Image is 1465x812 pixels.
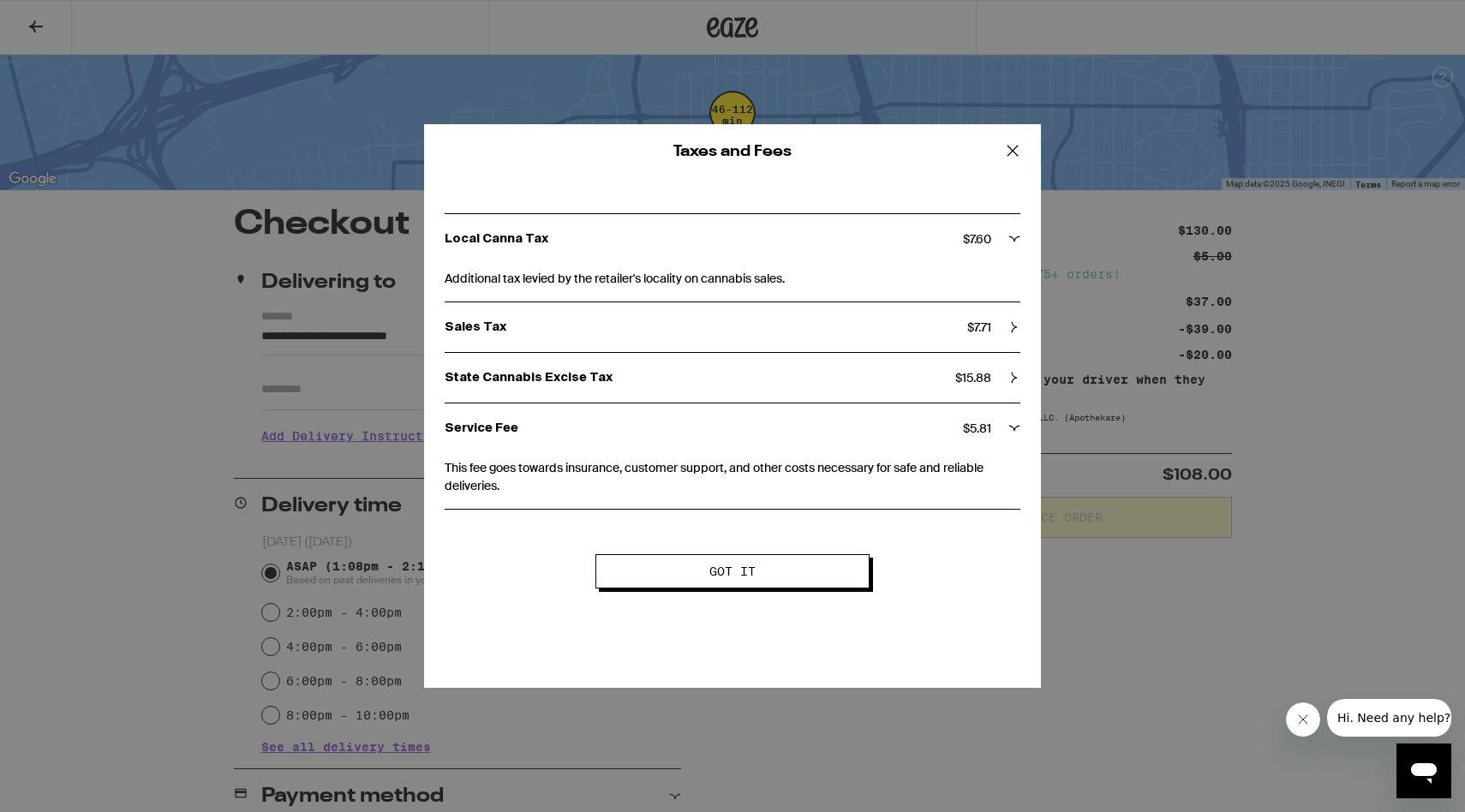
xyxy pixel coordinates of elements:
h2: Taxes and Fees [479,144,986,159]
p: Sales Tax [445,319,967,335]
iframe: Close message [1286,702,1320,737]
iframe: Button to launch messaging window [1396,743,1451,798]
p: State Cannabis Excise Tax [445,370,955,385]
p: Local Canna Tax [445,231,963,247]
iframe: Message from company [1327,699,1451,737]
p: Service Fee [445,421,963,436]
span: $ 5.81 [963,421,991,436]
span: This fee goes towards insurance, customer support, and other costs necessary for safe and reliabl... [445,453,1020,495]
span: Additional tax levied by the retailer's locality on cannabis sales. [445,264,1020,288]
span: $ 15.88 [955,370,991,385]
span: Got it [709,565,756,577]
span: $ 7.60 [963,231,991,247]
button: Got it [595,554,870,588]
span: $ 7.71 [967,319,991,335]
